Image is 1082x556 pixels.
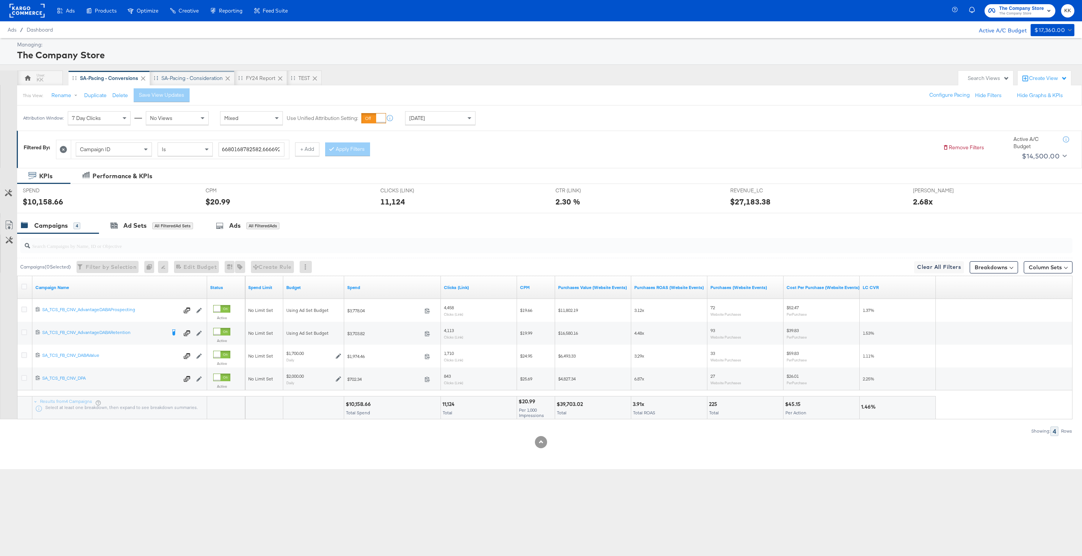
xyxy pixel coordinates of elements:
span: 4,458 [444,305,454,310]
div: KPIs [39,172,53,181]
span: $26.01 [787,373,799,379]
sub: Website Purchases [710,380,741,385]
div: Performance & KPIs [93,172,152,181]
button: Rename [46,89,86,102]
div: Active A/C Budget [971,24,1027,35]
div: Campaigns ( 0 Selected) [20,264,71,270]
div: This View: [23,93,43,99]
button: + Add [295,142,319,156]
span: Ads [8,27,16,33]
span: CPM [206,187,263,194]
span: 1.37% [863,307,874,313]
span: Total [557,410,567,415]
sub: Clicks (Link) [444,380,463,385]
div: $45.15 [785,401,803,408]
button: Configure Pacing [924,88,975,102]
div: All Filtered Ads [246,222,279,229]
span: No Limit Set [248,353,273,359]
sub: Per Purchase [787,380,807,385]
span: $19.99 [520,330,532,336]
sub: Clicks (Link) [444,358,463,362]
span: Creative [179,8,199,14]
div: Managing: [17,41,1072,48]
span: KK [1064,6,1071,15]
a: The total amount spent to date. [347,284,438,291]
a: Your campaign name. [35,284,204,291]
a: The average cost you've paid to have 1,000 impressions of your ad. [520,284,552,291]
span: 27 [710,373,715,379]
button: Clear All Filters [914,261,964,273]
sub: Website Purchases [710,312,741,316]
span: $702.34 [347,376,421,382]
label: Active [213,384,230,389]
input: Search Campaigns by Name, ID or Objective [30,235,973,250]
a: The number of times a purchase was made tracked by your Custom Audience pixel on your website aft... [710,284,780,291]
div: $39,703.02 [557,401,585,408]
span: No Views [150,115,172,121]
sub: Daily [286,358,294,362]
span: $52.47 [787,305,799,310]
span: $11,802.19 [558,307,578,313]
sub: Daily [286,380,294,385]
div: All Filtered Ad Sets [152,222,193,229]
button: Duplicate [84,92,107,99]
div: Using Ad Set Budget [286,330,341,336]
span: 7 Day Clicks [72,115,101,121]
span: Optimize [137,8,158,14]
span: No Limit Set [248,376,273,382]
div: Create View [1029,75,1067,82]
a: The total value of the purchase actions divided by spend tracked by your Custom Audience pixel on... [634,284,704,291]
a: The number of clicks on links appearing on your ad or Page that direct people to your sites off F... [444,284,514,291]
div: 4 [73,222,80,229]
a: The average cost for each purchase tracked by your Custom Audience pixel on your website after pe... [787,284,860,291]
div: KK [37,76,43,83]
div: $2,000.00 [286,373,304,379]
div: 2.68x [913,196,933,207]
div: Using Ad Set Budget [286,307,341,313]
div: SA_TCS_FB_CNV_DPA [42,375,179,381]
div: 1.46% [861,403,878,411]
div: Drag to reorder tab [291,76,295,80]
button: Hide Graphs & KPIs [1017,92,1063,99]
label: Active [213,338,230,343]
span: [DATE] [409,115,425,121]
a: 1/0 Purchases / Clicks [863,284,933,291]
span: Total [709,410,719,415]
span: Total [443,410,452,415]
button: Breakdowns [970,261,1018,273]
a: Dashboard [27,27,53,33]
label: Active [213,315,230,320]
span: CLICKS (LINK) [380,187,437,194]
span: $24.95 [520,353,532,359]
span: CTR (LINK) [555,187,613,194]
span: 4.48x [634,330,644,336]
span: Campaign ID [80,146,110,153]
div: $10,158.66 [346,401,373,408]
div: SA-Pacing - Conversions [80,75,138,82]
a: The total value of the purchase actions tracked by your Custom Audience pixel on your website aft... [558,284,628,291]
div: Filtered By: [24,144,50,151]
div: 0 [144,261,158,273]
span: 3.29x [634,353,644,359]
input: Enter a search term [219,142,284,157]
div: Drag to reorder tab [238,76,243,80]
span: The Company Store [999,11,1044,17]
span: No Limit Set [248,330,273,336]
span: $3,778.04 [347,308,421,313]
span: The Company Store [999,5,1044,13]
span: Total Spend [346,410,370,415]
div: SA_TCS_FB_CNV_AdvantageDABARetention [42,329,166,336]
div: SA_TCS_FB_CNV_AdvantageDABAProspecting [42,307,179,313]
sub: Website Purchases [710,358,741,362]
span: $19.66 [520,307,532,313]
button: Remove Filters [943,144,984,151]
span: $1,974.46 [347,353,421,359]
span: Feed Suite [263,8,288,14]
span: REVENUE_LC [730,187,787,194]
span: 3.12x [634,307,644,313]
span: 33 [710,350,715,356]
span: 4,113 [444,328,454,333]
div: $1,700.00 [286,350,304,356]
div: Ad Sets [123,221,147,230]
